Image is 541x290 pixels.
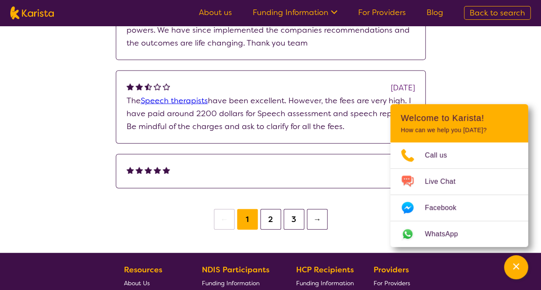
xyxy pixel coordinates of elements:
[163,167,170,174] img: fullstar
[237,209,258,230] button: 1
[470,8,525,18] span: Back to search
[374,265,409,275] b: Providers
[296,265,353,275] b: HCP Recipients
[124,276,182,290] a: About Us
[124,265,162,275] b: Resources
[127,167,134,174] img: fullstar
[307,209,328,230] button: →
[374,276,414,290] a: For Providers
[390,104,528,247] div: Channel Menu
[374,279,410,287] span: For Providers
[390,221,528,247] a: Web link opens in a new tab.
[253,7,337,18] a: Funding Information
[127,83,134,90] img: fullstar
[136,83,143,90] img: fullstar
[390,142,528,247] ul: Choose channel
[141,96,208,106] a: Speech therapists
[163,83,170,90] img: emptystar
[401,126,518,134] p: How can we help you [DATE]?
[10,6,54,19] img: Karista logo
[136,167,143,174] img: fullstar
[427,7,443,18] a: Blog
[464,6,531,20] a: Back to search
[391,81,415,94] div: [DATE]
[214,209,235,230] button: ←
[284,209,304,230] button: 3
[202,265,269,275] b: NDIS Participants
[401,113,518,123] h2: Welcome to Karista!
[154,83,161,90] img: emptystar
[504,255,528,279] button: Channel Menu
[425,175,466,188] span: Live Chat
[199,7,232,18] a: About us
[425,201,467,214] span: Facebook
[296,279,353,287] span: Funding Information
[145,83,152,90] img: halfstar
[202,279,260,287] span: Funding Information
[154,167,161,174] img: fullstar
[145,167,152,174] img: fullstar
[127,94,415,133] p: The have been excellent. However, the fees are very high. I have paid around 2200 dollars for Spe...
[358,7,406,18] a: For Providers
[425,228,468,241] span: WhatsApp
[202,276,276,290] a: Funding Information
[425,149,458,162] span: Call us
[124,279,150,287] span: About Us
[296,276,353,290] a: Funding Information
[260,209,281,230] button: 2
